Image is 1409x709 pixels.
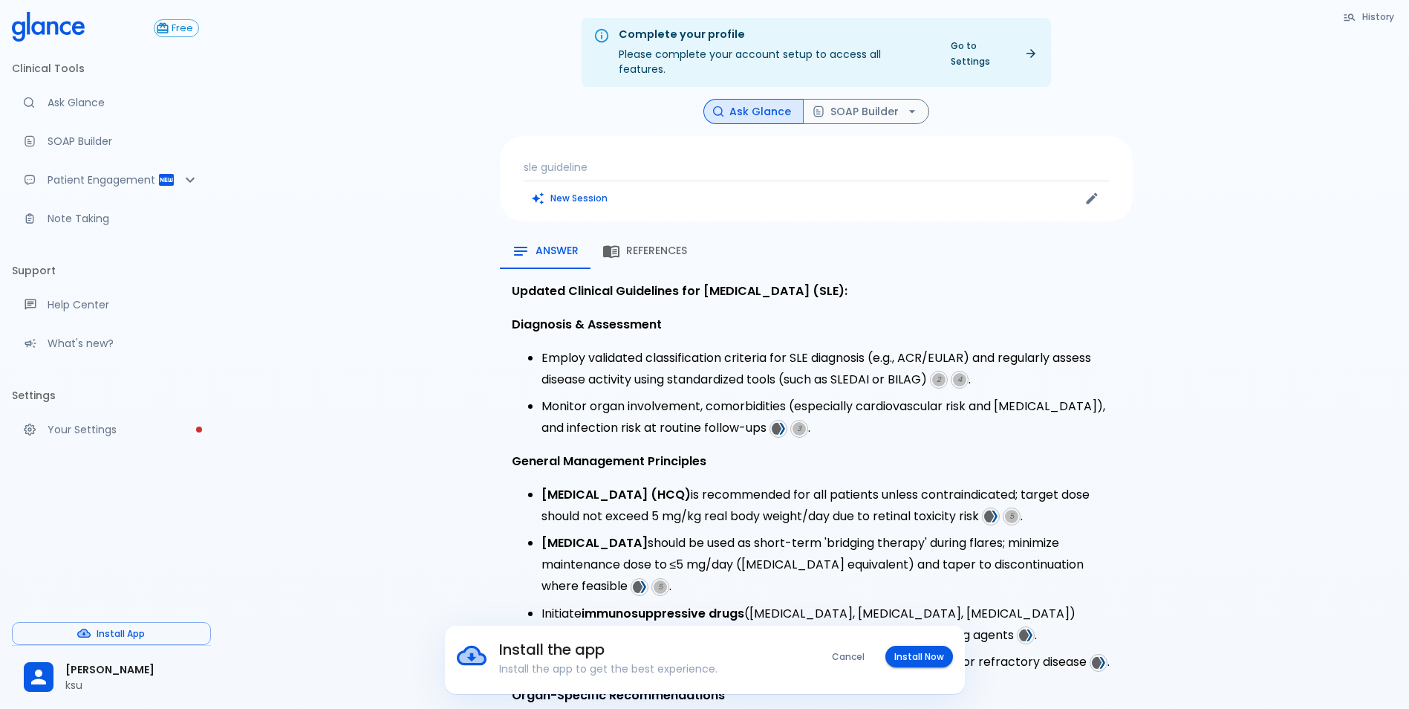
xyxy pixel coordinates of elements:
li: Support [12,253,211,288]
strong: Updated Clinical Guidelines for [MEDICAL_DATA] (SLE): [512,282,847,300]
span: 2 [932,373,946,386]
p: sle guideline [524,160,1109,175]
button: SOAP Builder [803,99,929,125]
p: Install the app to get the best experience. [499,661,784,676]
button: Edit [1081,187,1103,210]
a: Advanced note-taking [12,202,211,235]
strong: Organ-Specific Recommendations [512,687,725,704]
p: Your Settings [48,422,199,437]
a: Go to Settings [942,35,1045,72]
strong: [MEDICAL_DATA] [541,534,648,551]
a: Click to view or change your subscription [154,19,211,37]
p: What's new? [48,336,199,351]
li: Initiate ([MEDICAL_DATA], [MEDICAL_DATA], [MEDICAL_DATA]) or ([MEDICAL_DATA], anifrolumab) prompt... [541,603,1121,647]
a: Moramiz: Find ICD10AM codes instantly [12,86,211,119]
button: Free [154,19,199,37]
strong: Diagnosis & Assessment [512,316,662,333]
li: Monitor organ involvement, comorbidities (especially cardiovascular risk and [MEDICAL_DATA]), and... [541,396,1121,439]
div: Recent updates and feature releases [12,327,211,360]
li: should be used as short-term 'bridging therapy' during flares; minimize maintenance dose to ≤5 mg... [541,533,1121,597]
a: Please complete account setup [12,413,211,446]
p: Note Taking [48,211,199,226]
button: Install Now [885,646,953,667]
span: References [626,245,687,258]
p: Ask Glance [48,95,199,110]
button: Clears all inputs and results. [524,187,616,209]
div: Please complete your account setup to access all features. [619,22,930,82]
a: Docugen: Compose a clinical documentation in seconds [12,125,211,158]
button: Ask Glance [703,99,804,125]
span: Free [166,23,198,34]
div: Patient Reports & Referrals [12,164,211,196]
img: favicons [772,422,785,436]
span: 5 [1005,510,1018,523]
a: Get help from our support team [12,288,211,321]
li: is recommended for all patients unless contraindicated; target dose should not exceed 5 mg/kg rea... [541,485,1121,528]
div: Complete your profile [619,27,930,43]
p: Help Center [48,297,199,312]
strong: immunosuppressive drugs [582,605,744,622]
img: favicons [984,510,998,523]
button: Cancel [823,646,873,667]
li: Employ validated classification criteria for SLE diagnosis (e.g., ACR/EULAR) and regularly assess... [541,348,1121,391]
strong: [MEDICAL_DATA] (HCQ) [541,486,691,503]
button: Install App [12,622,211,645]
h6: Install the app [499,638,784,661]
p: Patient Engagement [48,172,157,187]
li: Clinical Tools [12,51,211,86]
span: 4 [953,373,966,386]
span: 5 [654,580,667,594]
strong: General Management Principles [512,453,706,470]
span: [PERSON_NAME] [65,662,199,678]
div: [PERSON_NAME]ksu [12,652,211,703]
img: favicons [633,580,646,594]
button: History [1335,6,1403,27]
li: Settings [12,378,211,413]
span: 3 [793,422,806,436]
p: ksu [65,678,199,693]
p: SOAP Builder [48,134,199,149]
span: Answer [536,245,579,258]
